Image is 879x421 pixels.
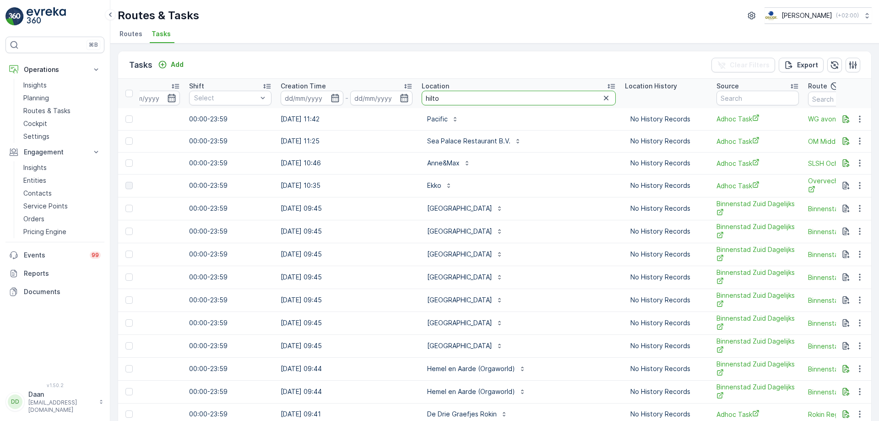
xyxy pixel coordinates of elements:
[276,197,417,220] td: [DATE] 09:45
[716,137,799,146] span: Adhoc Task
[422,82,449,91] p: Location
[716,159,799,168] span: Adhoc Task
[716,360,799,378] a: Binnenstad Zuid Dagelijks
[189,204,271,213] p: 00:00-23:59
[171,60,184,69] p: Add
[125,137,133,145] div: Toggle Row Selected
[24,251,84,260] p: Events
[23,93,49,103] p: Planning
[23,106,71,115] p: Routes & Tasks
[765,7,872,24] button: [PERSON_NAME](+02:00)
[20,117,104,130] a: Cockpit
[427,410,497,419] p: De Drie Graefjes Rokin
[836,12,859,19] p: ( +02:00 )
[23,81,47,90] p: Insights
[276,312,417,334] td: [DATE] 09:45
[276,152,417,174] td: [DATE] 10:46
[92,252,99,259] p: 99
[20,79,104,92] a: Insights
[625,82,677,91] p: Location History
[422,178,458,193] button: Ekko
[779,58,824,72] button: Export
[716,114,799,124] a: Adhoc Task
[5,60,104,79] button: Operations
[125,296,133,304] div: Toggle Row Selected
[422,361,532,376] button: Hemel en Aarde (Orgaworld)
[119,29,142,38] span: Routes
[716,410,799,419] span: Adhoc Task
[716,91,799,105] input: Search
[23,227,66,236] p: Pricing Engine
[427,204,492,213] p: [GEOGRAPHIC_DATA]
[125,388,133,395] div: Toggle Row Selected
[797,60,818,70] p: Export
[24,148,86,157] p: Engagement
[427,295,492,305] p: [GEOGRAPHIC_DATA]
[630,204,702,213] p: No History Records
[422,339,509,353] button: [GEOGRAPHIC_DATA]
[23,214,44,224] p: Orders
[152,29,171,38] span: Tasks
[276,334,417,357] td: [DATE] 09:45
[20,213,104,225] a: Orders
[125,159,133,167] div: Toggle Row Selected
[23,163,47,172] p: Insights
[630,250,702,259] p: No History Records
[781,11,832,20] p: [PERSON_NAME]
[24,65,86,74] p: Operations
[630,115,702,124] p: No History Records
[716,383,799,401] a: Binnenstad Zuid Dagelijks
[154,59,187,70] button: Add
[716,222,799,241] a: Binnenstad Zuid Dagelijks
[23,189,52,198] p: Contacts
[716,337,799,355] span: Binnenstad Zuid Dagelijks
[189,227,271,236] p: 00:00-23:59
[125,342,133,350] div: Toggle Row Selected
[427,341,492,350] p: [GEOGRAPHIC_DATA]
[422,384,532,399] button: Hemel en Aarde (Orgaworld)
[5,7,24,26] img: logo
[125,115,133,123] div: Toggle Row Selected
[23,202,68,211] p: Service Points
[716,291,799,310] a: Binnenstad Zuid Dagelijks
[5,383,104,388] span: v 1.50.2
[422,270,509,284] button: [GEOGRAPHIC_DATA]
[125,273,133,281] div: Toggle Row Selected
[422,91,616,105] input: Search
[118,8,199,23] p: Routes & Tasks
[189,250,271,259] p: 00:00-23:59
[630,295,702,305] p: No History Records
[422,293,509,307] button: [GEOGRAPHIC_DATA]
[125,319,133,327] div: Toggle Row Selected
[716,245,799,264] span: Binnenstad Zuid Dagelijks
[189,181,271,190] p: 00:00-23:59
[8,394,22,409] div: DD
[24,269,101,278] p: Reports
[23,132,49,141] p: Settings
[20,200,104,213] a: Service Points
[20,104,104,117] a: Routes & Tasks
[716,181,799,191] a: Adhoc Task
[118,91,180,105] input: dd/mm/yyyy
[129,59,152,71] p: Tasks
[281,91,343,105] input: dd/mm/yyyy
[125,365,133,372] div: Toggle Row Selected
[125,251,133,258] div: Toggle Row Selected
[20,225,104,238] a: Pricing Engine
[422,112,464,126] button: Pacific
[422,316,509,330] button: [GEOGRAPHIC_DATA]
[427,159,460,168] p: Anne&Max
[427,387,515,396] p: Hemel en Aarde (Orgaworld)
[422,156,476,170] button: Anne&Max
[427,364,515,373] p: Hemel en Aarde (Orgaworld)
[427,318,492,328] p: [GEOGRAPHIC_DATA]
[427,273,492,282] p: [GEOGRAPHIC_DATA]
[276,266,417,289] td: [DATE] 09:45
[630,137,702,146] p: No History Records
[276,289,417,312] td: [DATE] 09:45
[5,264,104,283] a: Reports
[276,108,417,130] td: [DATE] 11:42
